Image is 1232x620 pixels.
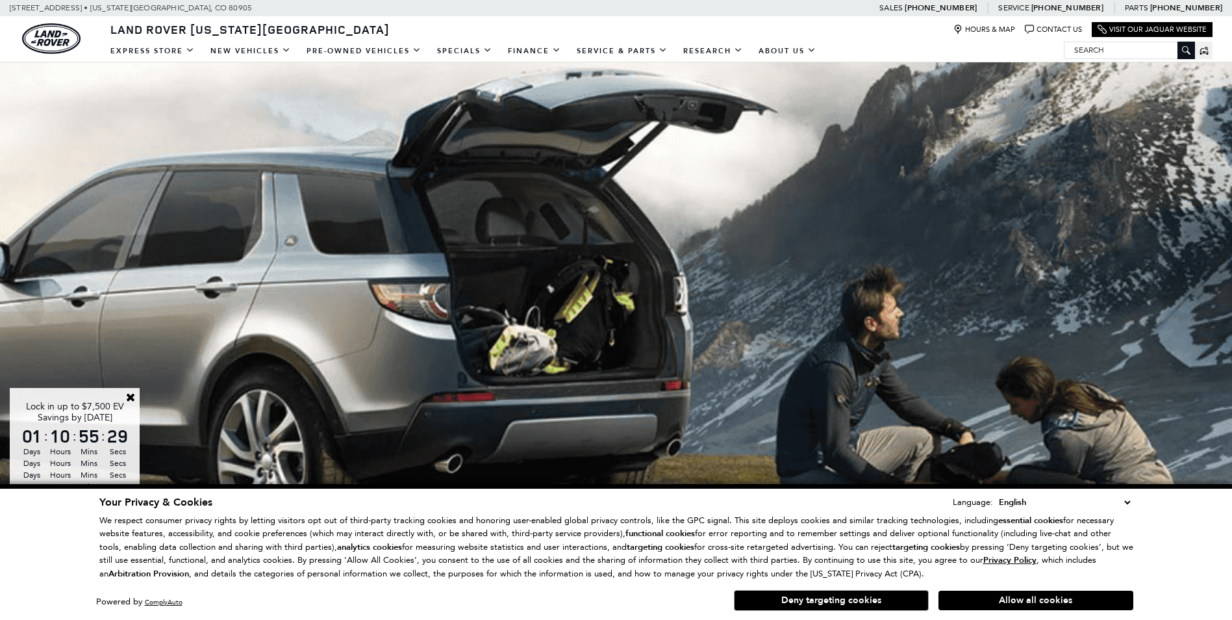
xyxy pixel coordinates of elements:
span: 29 [105,427,130,445]
a: [STREET_ADDRESS] • [US_STATE][GEOGRAPHIC_DATA], CO 80905 [10,3,252,12]
span: 10 [48,427,73,445]
span: Days [19,446,44,458]
span: Your Privacy & Cookies [99,495,212,510]
strong: functional cookies [625,528,695,539]
strong: Arbitration Provision [108,568,189,580]
span: Mins [77,469,101,481]
input: Search [1064,42,1194,58]
span: Days [19,469,44,481]
button: Allow all cookies [938,591,1133,610]
span: Parts [1125,3,1148,12]
span: : [73,426,77,446]
a: [PHONE_NUMBER] [1150,3,1222,13]
u: Privacy Policy [983,554,1037,566]
span: : [44,426,48,446]
img: Land Rover [22,23,81,54]
a: Service & Parts [569,40,675,62]
strong: analytics cookies [337,541,402,553]
span: Mins [77,446,101,458]
span: Secs [105,481,130,493]
span: Days [19,481,44,493]
a: Contact Us [1025,25,1082,34]
div: Powered by [96,598,182,606]
a: Visit Our Jaguar Website [1098,25,1207,34]
span: Secs [105,469,130,481]
span: : [101,426,105,446]
a: Pre-Owned Vehicles [299,40,429,62]
a: [PHONE_NUMBER] [905,3,977,13]
span: Days [19,458,44,469]
span: Hours [48,458,73,469]
span: 55 [77,427,101,445]
span: Service [998,3,1029,12]
span: Secs [105,446,130,458]
div: Language: [953,498,993,506]
strong: essential cookies [998,515,1063,526]
a: About Us [751,40,824,62]
span: Lock in up to $7,500 EV Savings by [DATE] [26,401,124,423]
span: Hours [48,469,73,481]
strong: targeting cookies [892,541,960,553]
a: Land Rover [US_STATE][GEOGRAPHIC_DATA] [103,21,397,37]
a: Finance [500,40,569,62]
a: EXPRESS STORE [103,40,203,62]
select: Language Select [996,495,1133,510]
span: Hours [48,446,73,458]
strong: targeting cookies [627,541,694,553]
span: Sales [879,3,903,12]
a: Close [125,391,136,403]
span: Land Rover [US_STATE][GEOGRAPHIC_DATA] [110,21,390,37]
nav: Main Navigation [103,40,824,62]
a: land-rover [22,23,81,54]
span: 01 [19,427,44,445]
p: We respect consumer privacy rights by letting visitors opt out of third-party tracking cookies an... [99,514,1133,581]
span: Hours [48,481,73,493]
span: Mins [77,458,101,469]
span: Secs [105,458,130,469]
a: Privacy Policy [983,555,1037,565]
a: [PHONE_NUMBER] [1031,3,1103,13]
a: Specials [429,40,500,62]
a: ComplyAuto [145,598,182,606]
span: Mins [77,481,101,493]
a: Research [675,40,751,62]
a: New Vehicles [203,40,299,62]
button: Deny targeting cookies [734,590,929,611]
a: Hours & Map [953,25,1015,34]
